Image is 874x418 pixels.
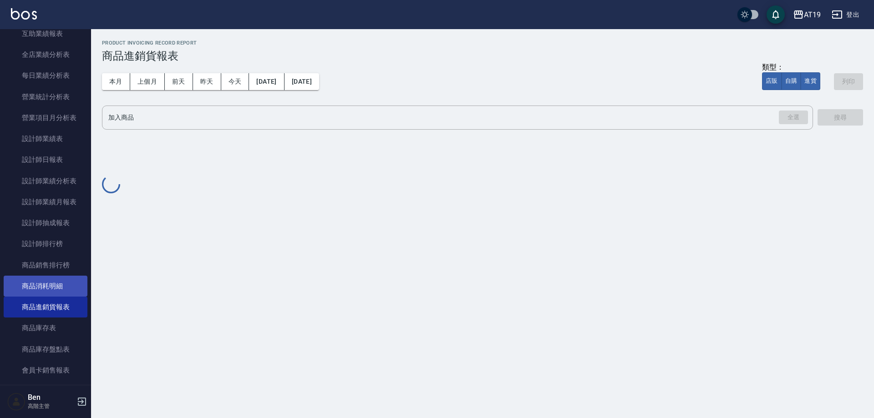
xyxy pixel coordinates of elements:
[4,317,87,338] a: 商品庫存表
[102,73,130,90] button: 本月
[4,171,87,191] a: 設計師業績分析表
[165,73,193,90] button: 前天
[789,5,824,24] button: AT19
[828,6,863,23] button: 登出
[804,9,821,20] div: AT19
[11,8,37,20] img: Logo
[102,40,863,46] h2: Product Invoicing Record Report
[4,212,87,233] a: 設計師抽成報表
[285,73,319,90] button: [DATE]
[762,63,820,72] div: 類型：
[4,381,87,402] a: 服務扣項明細表
[4,149,87,170] a: 設計師日報表
[4,44,87,65] a: 全店業績分析表
[4,360,87,381] a: 會員卡銷售報表
[4,297,87,317] a: 商品進銷貨報表
[4,233,87,254] a: 設計師排行榜
[4,128,87,149] a: 設計師業績表
[130,73,165,90] button: 上個月
[4,339,87,360] a: 商品庫存盤點表
[7,393,25,411] img: Person
[249,73,284,90] button: [DATE]
[193,73,221,90] button: 昨天
[4,255,87,276] a: 商品銷售排行榜
[28,393,74,402] h5: Ben
[4,86,87,107] a: 營業統計分析表
[777,109,810,126] button: Open
[4,65,87,86] a: 每日業績分析表
[767,5,785,24] button: save
[4,23,87,44] a: 互助業績報表
[106,110,795,126] input: 商品名稱
[4,191,87,212] a: 設計師業績月報表
[4,276,87,297] a: 商品消耗明細
[4,107,87,128] a: 營業項目月分析表
[221,73,249,90] button: 今天
[28,402,74,410] p: 高階主管
[102,50,863,62] h3: 商品進銷貨報表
